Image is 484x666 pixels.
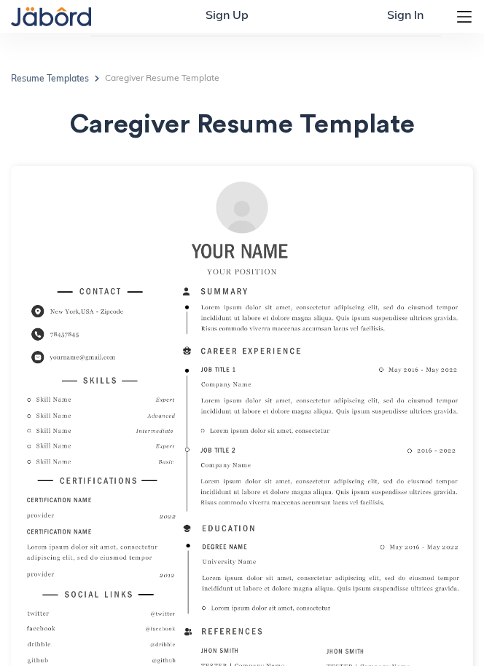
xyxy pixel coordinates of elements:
a: Resume Templates [11,75,89,84]
h1: Caregiver Resume Template [11,111,473,140]
img: Jabord [11,5,91,28]
h5: Caregiver Resume Template [105,74,219,83]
